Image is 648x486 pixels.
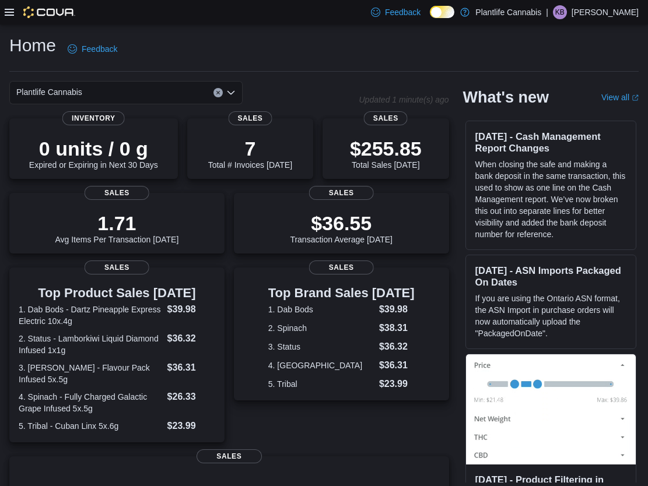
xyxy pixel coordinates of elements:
[268,304,374,315] dt: 1. Dab Bods
[55,212,178,244] div: Avg Items Per Transaction [DATE]
[572,5,639,19] p: [PERSON_NAME]
[268,286,415,300] h3: Top Brand Sales [DATE]
[359,95,449,104] p: Updated 1 minute(s) ago
[19,391,163,414] dt: 4. Spinach - Fully Charged Galactic Grape Infused 5x.5g
[379,377,415,391] dd: $23.99
[385,6,421,18] span: Feedback
[213,88,223,97] button: Clear input
[19,304,163,327] dt: 1. Dab Bods - Dartz Pineapple Express Electric 10x.4g
[29,137,158,170] div: Expired or Expiring in Next 30 Days
[19,420,163,432] dt: 5. Tribal - Cuban Linx 5x.6g
[268,360,374,371] dt: 4. [GEOGRAPHIC_DATA]
[167,419,215,433] dd: $23.99
[546,5,548,19] p: |
[228,111,272,125] span: Sales
[167,390,215,404] dd: $26.33
[379,340,415,354] dd: $36.32
[85,186,149,200] span: Sales
[430,6,454,18] input: Dark Mode
[268,322,374,334] dt: 2. Spinach
[366,1,425,24] a: Feedback
[350,137,422,160] p: $255.85
[55,212,178,235] p: 1.71
[167,332,215,346] dd: $36.32
[23,6,75,18] img: Cova
[82,43,117,55] span: Feedback
[9,34,56,57] h1: Home
[63,37,122,61] a: Feedback
[379,358,415,372] dd: $36.31
[555,5,565,19] span: KB
[379,321,415,335] dd: $38.31
[379,302,415,316] dd: $39.98
[290,212,393,235] p: $36.55
[208,137,292,170] div: Total # Invoices [DATE]
[475,293,626,339] p: If you are using the Ontario ASN format, the ASN Import in purchase orders will now automatically...
[475,131,626,154] h3: [DATE] - Cash Management Report Changes
[16,85,82,99] span: Plantlife Cannabis
[364,111,408,125] span: Sales
[553,5,567,19] div: Kyleigh Brady
[463,88,549,107] h2: What's new
[350,137,422,170] div: Total Sales [DATE]
[601,93,639,102] a: View allExternal link
[226,88,236,97] button: Open list of options
[268,378,374,390] dt: 5. Tribal
[197,449,262,463] span: Sales
[19,286,215,300] h3: Top Product Sales [DATE]
[19,333,163,356] dt: 2. Status - Lamborkiwi Liquid Diamond Infused 1x1g
[167,302,215,316] dd: $39.98
[208,137,292,160] p: 7
[475,265,626,288] h3: [DATE] - ASN Imports Packaged On Dates
[19,362,163,385] dt: 3. [PERSON_NAME] - Flavour Pack Infused 5x.5g
[268,341,374,353] dt: 3. Status
[29,137,158,160] p: 0 units / 0 g
[62,111,125,125] span: Inventory
[632,94,639,101] svg: External link
[167,361,215,375] dd: $36.31
[475,159,626,240] p: When closing the safe and making a bank deposit in the same transaction, this used to show as one...
[475,5,541,19] p: Plantlife Cannabis
[85,260,149,274] span: Sales
[290,212,393,244] div: Transaction Average [DATE]
[309,260,374,274] span: Sales
[309,186,374,200] span: Sales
